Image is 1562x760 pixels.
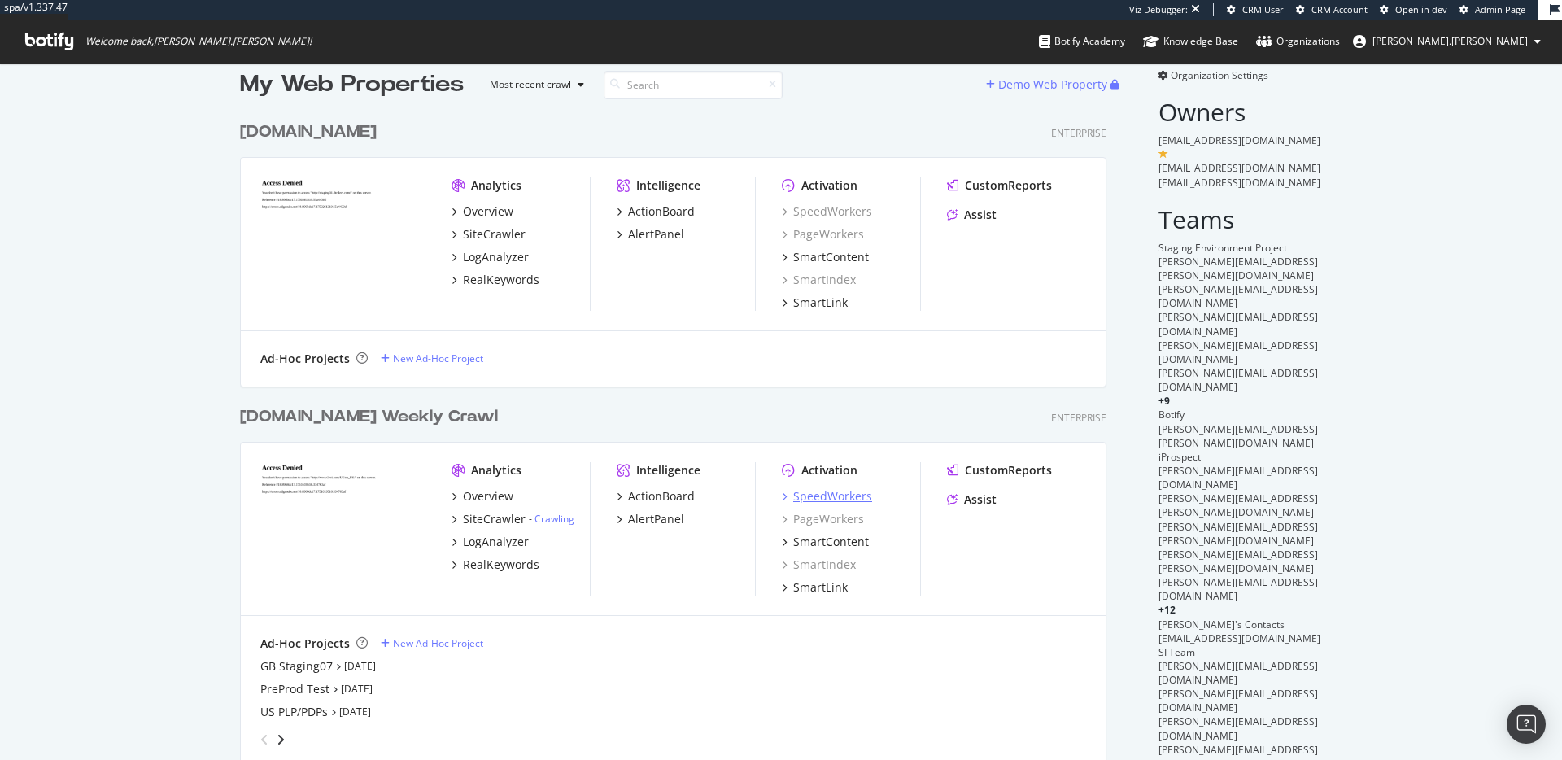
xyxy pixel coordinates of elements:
span: [PERSON_NAME][EMAIL_ADDRESS][DOMAIN_NAME] [1158,310,1318,338]
a: Overview [452,488,513,504]
div: LogAnalyzer [463,249,529,265]
a: ActionBoard [617,203,695,220]
a: SmartLink [782,579,848,596]
div: Botify [1158,408,1322,421]
div: angle-left [254,727,275,753]
span: [PERSON_NAME][EMAIL_ADDRESS][DOMAIN_NAME] [1158,687,1318,714]
div: RealKeywords [463,557,539,573]
a: SmartLink [782,295,848,311]
a: [DATE] [344,659,376,673]
a: LogAnalyzer [452,534,529,550]
div: CustomReports [965,177,1052,194]
a: US PLP/PDPs [260,704,328,720]
a: SmartIndex [782,272,856,288]
div: [DOMAIN_NAME] Weekly Crawl [240,405,498,429]
a: SmartIndex [782,557,856,573]
a: Open in dev [1380,3,1447,16]
span: [EMAIL_ADDRESS][DOMAIN_NAME] [1158,133,1320,147]
a: CustomReports [947,462,1052,478]
span: joe.mcdonald [1372,34,1528,48]
a: AlertPanel [617,226,684,242]
a: PageWorkers [782,511,864,527]
a: Crawling [534,512,574,526]
button: Most recent crawl [477,72,591,98]
a: Organizations [1256,20,1340,63]
div: Activation [801,462,857,478]
span: [PERSON_NAME][EMAIL_ADDRESS][PERSON_NAME][DOMAIN_NAME] [1158,520,1318,548]
button: Demo Web Property [986,72,1110,98]
div: Overview [463,203,513,220]
a: New Ad-Hoc Project [381,636,483,650]
div: - [529,512,574,526]
span: CRM User [1242,3,1284,15]
div: SpeedWorkers [793,488,872,504]
a: SpeedWorkers [782,488,872,504]
div: Assist [964,491,997,508]
div: Botify Academy [1039,33,1125,50]
div: GB Staging07 [260,658,333,675]
span: [PERSON_NAME][EMAIL_ADDRESS][PERSON_NAME][DOMAIN_NAME] [1158,422,1318,450]
div: Ad-Hoc Projects [260,351,350,367]
div: SI Team [1158,645,1322,659]
div: [DOMAIN_NAME] [240,120,377,144]
div: Organizations [1256,33,1340,50]
div: New Ad-Hoc Project [393,352,483,365]
div: SmartContent [793,534,869,550]
div: RealKeywords [463,272,539,288]
a: [DATE] [341,682,373,696]
div: Activation [801,177,857,194]
img: levipilot.com [260,177,425,309]
a: RealKeywords [452,557,539,573]
div: Staging Environment Project [1158,241,1322,255]
h2: Owners [1158,98,1322,125]
a: [DOMAIN_NAME] [240,120,383,144]
span: [PERSON_NAME][EMAIL_ADDRESS][PERSON_NAME][DOMAIN_NAME] [1158,255,1318,282]
input: Search [604,71,783,99]
span: [PERSON_NAME][EMAIL_ADDRESS][PERSON_NAME][DOMAIN_NAME] [1158,548,1318,575]
a: PageWorkers [782,226,864,242]
div: AlertPanel [628,511,684,527]
span: [PERSON_NAME][EMAIL_ADDRESS][DOMAIN_NAME] [1158,575,1318,603]
div: Most recent crawl [490,80,571,90]
a: Assist [947,207,997,223]
div: Knowledge Base [1143,33,1238,50]
div: [PERSON_NAME]'s Contacts [1158,618,1322,631]
a: Overview [452,203,513,220]
div: SmartLink [793,295,848,311]
span: + 12 [1158,603,1176,617]
span: [EMAIL_ADDRESS][DOMAIN_NAME] [1158,161,1320,175]
div: Intelligence [636,462,700,478]
a: New Ad-Hoc Project [381,352,483,365]
div: SiteCrawler [463,511,526,527]
div: SmartLink [793,579,848,596]
a: Botify Academy [1039,20,1125,63]
img: Levi.com [260,462,425,594]
h2: Teams [1158,206,1322,233]
a: Admin Page [1459,3,1525,16]
span: [EMAIL_ADDRESS][DOMAIN_NAME] [1158,631,1320,645]
div: My Web Properties [240,68,464,101]
div: Viz Debugger: [1129,3,1188,16]
a: PreProd Test [260,681,329,697]
div: Assist [964,207,997,223]
a: Knowledge Base [1143,20,1238,63]
a: RealKeywords [452,272,539,288]
a: CustomReports [947,177,1052,194]
a: SmartContent [782,249,869,265]
button: [PERSON_NAME].[PERSON_NAME] [1340,28,1554,55]
span: Organization Settings [1171,68,1268,82]
span: [PERSON_NAME][EMAIL_ADDRESS][DOMAIN_NAME] [1158,659,1318,687]
span: Open in dev [1395,3,1447,15]
div: SmartContent [793,249,869,265]
span: [PERSON_NAME][EMAIL_ADDRESS][PERSON_NAME][DOMAIN_NAME] [1158,491,1318,519]
a: SmartContent [782,534,869,550]
div: SiteCrawler [463,226,526,242]
a: CRM User [1227,3,1284,16]
a: SiteCrawler [452,226,526,242]
div: ActionBoard [628,203,695,220]
span: [PERSON_NAME][EMAIL_ADDRESS][DOMAIN_NAME] [1158,282,1318,310]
